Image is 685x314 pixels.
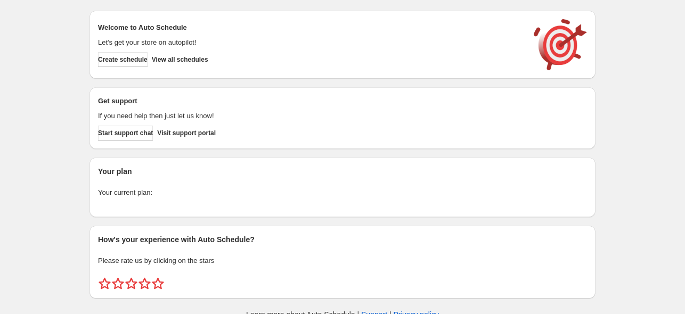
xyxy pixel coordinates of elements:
[98,129,153,137] span: Start support chat
[98,96,523,106] h2: Get support
[98,166,587,177] h2: Your plan
[98,37,523,48] p: Let's get your store on autopilot!
[152,52,208,67] button: View all schedules
[98,22,523,33] h2: Welcome to Auto Schedule
[157,126,216,141] a: Visit support portal
[98,255,587,266] p: Please rate us by clicking on the stars
[98,234,587,245] h2: How's your experience with Auto Schedule?
[98,52,148,67] button: Create schedule
[152,55,208,64] span: View all schedules
[98,111,523,121] p: If you need help then just let us know!
[98,187,587,198] p: Your current plan:
[98,55,148,64] span: Create schedule
[98,126,153,141] a: Start support chat
[157,129,216,137] span: Visit support portal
